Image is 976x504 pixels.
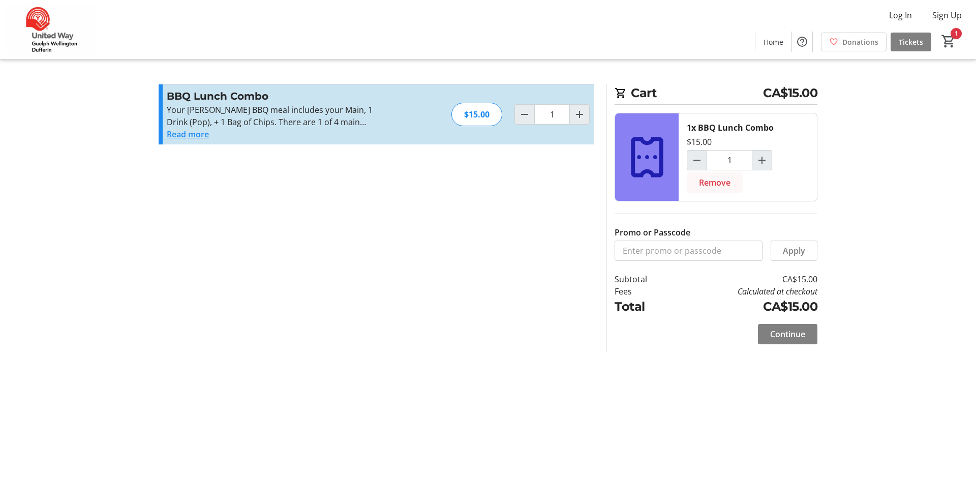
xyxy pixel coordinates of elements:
button: Decrement by one [687,151,707,170]
td: CA$15.00 [674,273,817,285]
h3: BBQ Lunch Combo [167,88,389,104]
button: Apply [771,241,817,261]
img: United Way Guelph Wellington Dufferin's Logo [6,4,97,55]
input: BBQ Lunch Combo Quantity [534,104,570,125]
h2: Cart [615,84,817,105]
span: Home [764,37,783,47]
span: Tickets [899,37,923,47]
p: Your [PERSON_NAME] BBQ meal includes your Main, 1 Drink (Pop), + 1 Bag of Chips. There are 1 of 4... [167,104,389,128]
button: Sign Up [924,7,970,23]
span: Sign Up [932,9,962,21]
div: 1x BBQ Lunch Combo [687,122,774,134]
button: Increment by one [570,105,589,124]
div: $15.00 [687,136,712,148]
input: Enter promo or passcode [615,241,762,261]
button: Help [792,32,812,52]
a: Home [755,33,791,51]
a: Donations [821,33,887,51]
span: CA$15.00 [763,84,817,102]
button: Decrement by one [515,105,534,124]
span: Remove [699,176,730,189]
div: $15.00 [451,103,502,126]
td: Total [615,298,674,316]
td: Subtotal [615,273,674,285]
input: BBQ Lunch Combo Quantity [707,150,752,170]
span: Continue [770,328,805,340]
button: Read more [167,128,209,140]
td: CA$15.00 [674,298,817,316]
button: Continue [758,324,817,344]
label: Promo or Passcode [615,226,690,239]
button: Increment by one [752,151,772,170]
button: Log In [881,7,920,23]
span: Donations [842,37,878,47]
a: Tickets [891,33,931,51]
span: Log In [889,9,912,21]
button: Remove [687,172,743,193]
td: Calculated at checkout [674,285,817,298]
span: Apply [783,245,805,257]
button: Cart [939,32,958,50]
td: Fees [615,285,674,298]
